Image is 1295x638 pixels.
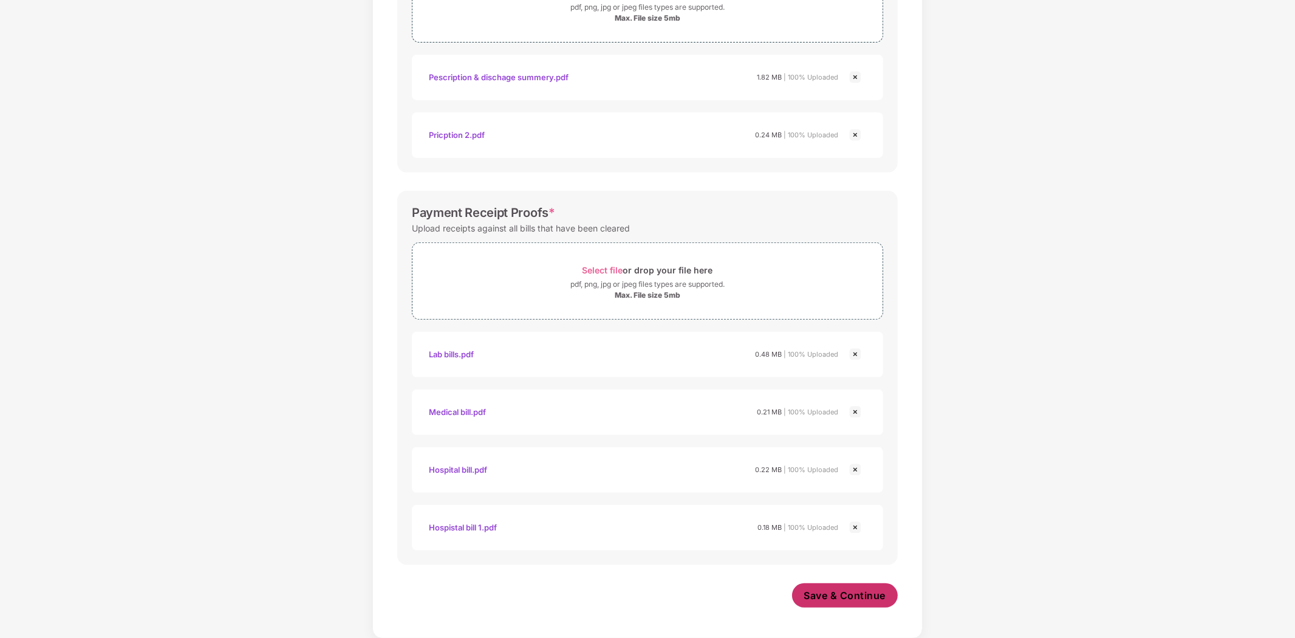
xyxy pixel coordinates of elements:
div: Max. File size 5mb [615,290,680,300]
span: | 100% Uploaded [784,523,838,532]
img: svg+xml;base64,PHN2ZyBpZD0iQ3Jvc3MtMjR4MjQiIHhtbG5zPSJodHRwOi8vd3d3LnczLm9yZy8yMDAwL3N2ZyIgd2lkdG... [848,405,863,419]
div: Pricption 2.pdf [429,125,485,145]
img: svg+xml;base64,PHN2ZyBpZD0iQ3Jvc3MtMjR4MjQiIHhtbG5zPSJodHRwOi8vd3d3LnczLm9yZy8yMDAwL3N2ZyIgd2lkdG... [848,128,863,142]
span: | 100% Uploaded [784,73,838,81]
span: | 100% Uploaded [784,350,838,358]
span: | 100% Uploaded [784,408,838,416]
div: Hospital bill.pdf [429,459,487,480]
span: | 100% Uploaded [784,131,838,139]
span: Save & Continue [804,589,886,602]
div: Upload receipts against all bills that have been cleared [412,220,630,236]
div: pdf, png, jpg or jpeg files types are supported. [570,278,725,290]
span: 0.21 MB [757,408,782,416]
div: Max. File size 5mb [615,13,680,23]
img: svg+xml;base64,PHN2ZyBpZD0iQ3Jvc3MtMjR4MjQiIHhtbG5zPSJodHRwOi8vd3d3LnczLm9yZy8yMDAwL3N2ZyIgd2lkdG... [848,520,863,535]
span: 0.22 MB [755,465,782,474]
div: Payment Receipt Proofs [412,205,555,220]
div: pdf, png, jpg or jpeg files types are supported. [570,1,725,13]
span: | 100% Uploaded [784,465,838,474]
div: Medical bill.pdf [429,402,486,422]
span: Select fileor drop your file herepdf, png, jpg or jpeg files types are supported.Max. File size 5mb [412,252,883,310]
span: 0.18 MB [757,523,782,532]
img: svg+xml;base64,PHN2ZyBpZD0iQ3Jvc3MtMjR4MjQiIHhtbG5zPSJodHRwOi8vd3d3LnczLm9yZy8yMDAwL3N2ZyIgd2lkdG... [848,462,863,477]
div: or drop your file here [583,262,713,278]
span: 1.82 MB [757,73,782,81]
span: Select file [583,265,623,275]
img: svg+xml;base64,PHN2ZyBpZD0iQ3Jvc3MtMjR4MjQiIHhtbG5zPSJodHRwOi8vd3d3LnczLm9yZy8yMDAwL3N2ZyIgd2lkdG... [848,70,863,84]
div: Lab bills.pdf [429,344,474,365]
span: 0.48 MB [755,350,782,358]
button: Save & Continue [792,583,898,608]
span: 0.24 MB [755,131,782,139]
div: Pescription & dischage summery.pdf [429,67,569,87]
div: Hospistal bill 1.pdf [429,517,497,538]
img: svg+xml;base64,PHN2ZyBpZD0iQ3Jvc3MtMjR4MjQiIHhtbG5zPSJodHRwOi8vd3d3LnczLm9yZy8yMDAwL3N2ZyIgd2lkdG... [848,347,863,362]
